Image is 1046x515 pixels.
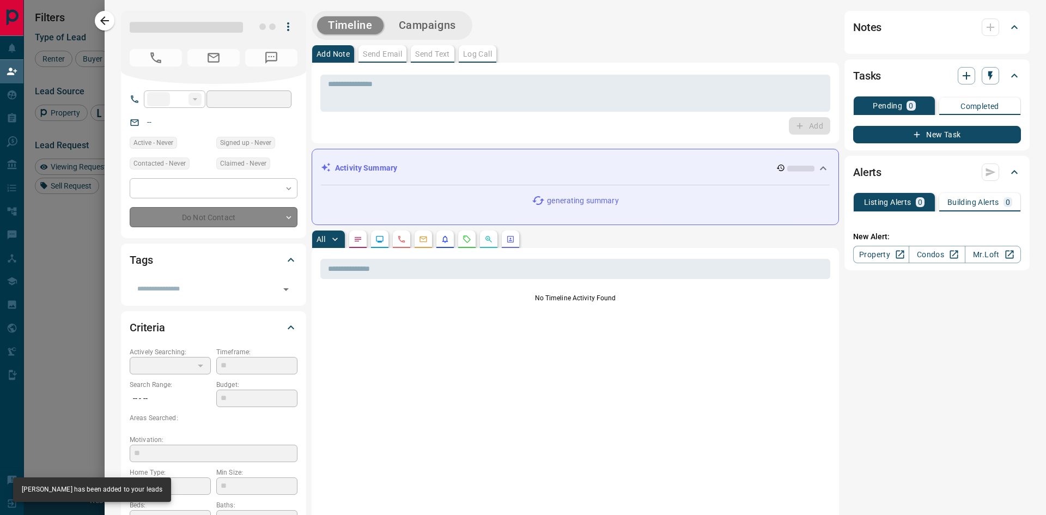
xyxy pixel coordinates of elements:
p: No Timeline Activity Found [320,293,830,303]
p: 0 [918,198,922,206]
span: Signed up - Never [220,137,271,148]
h2: Alerts [853,163,881,181]
p: 0 [909,102,913,110]
a: -- [147,118,151,126]
p: Actively Searching: [130,347,211,357]
span: Contacted - Never [133,158,186,169]
p: Areas Searched: [130,413,297,423]
div: Activity Summary [321,158,830,178]
a: Condos [909,246,965,263]
p: Building Alerts [947,198,999,206]
span: No Email [187,49,240,66]
p: Search Range: [130,380,211,390]
svg: Requests [463,235,471,244]
span: No Number [130,49,182,66]
svg: Listing Alerts [441,235,449,244]
p: Baths: [216,500,297,510]
p: Timeframe: [216,347,297,357]
h2: Criteria [130,319,165,336]
svg: Emails [419,235,428,244]
p: Min Size: [216,468,297,477]
div: Alerts [853,159,1021,185]
span: Claimed - Never [220,158,266,169]
p: Motivation: [130,435,297,445]
p: Activity Summary [335,162,397,174]
svg: Opportunities [484,235,493,244]
button: Open [278,282,294,297]
p: Home Type: [130,468,211,477]
p: All [317,235,325,243]
div: Do Not Contact [130,207,297,227]
svg: Notes [354,235,362,244]
svg: Agent Actions [506,235,515,244]
p: Pending [873,102,902,110]
span: No Number [245,49,297,66]
button: Campaigns [388,16,467,34]
div: Tags [130,247,297,273]
h2: Notes [853,19,881,36]
svg: Calls [397,235,406,244]
div: Criteria [130,314,297,341]
div: Notes [853,14,1021,40]
p: generating summary [547,195,618,207]
button: Timeline [317,16,384,34]
p: Completed [960,102,999,110]
p: -- - -- [130,390,211,408]
p: Budget: [216,380,297,390]
span: Active - Never [133,137,173,148]
div: [PERSON_NAME] has been added to your leads [22,481,162,499]
div: Tasks [853,63,1021,89]
p: Add Note [317,50,350,58]
svg: Lead Browsing Activity [375,235,384,244]
h2: Tasks [853,67,881,84]
button: New Task [853,126,1021,143]
p: Listing Alerts [864,198,911,206]
p: 0 [1006,198,1010,206]
p: New Alert: [853,231,1021,243]
a: Mr.Loft [965,246,1021,263]
h2: Tags [130,251,153,269]
p: Beds: [130,500,211,510]
a: Property [853,246,909,263]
